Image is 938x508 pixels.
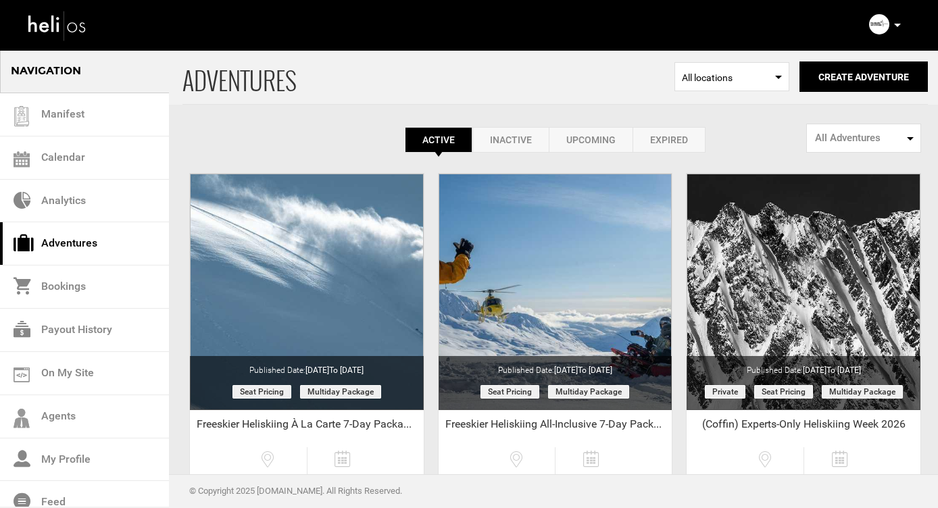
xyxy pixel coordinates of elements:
[633,127,706,153] a: Expired
[806,124,921,153] button: All Adventures
[754,385,813,399] span: Seat Pricing
[439,417,672,437] div: Freeskier Heliskiing All-Inclusive 7-Day Package - Early Season
[14,151,30,168] img: calendar.svg
[305,365,364,375] span: [DATE]
[27,7,88,43] img: heli-logo
[822,385,903,399] span: Multiday package
[190,356,424,376] div: Published Date:
[232,385,291,399] span: Seat Pricing
[472,127,549,153] a: Inactive
[803,365,861,375] span: [DATE]
[869,14,889,34] img: 2fc09df56263535bfffc428f72fcd4c8.png
[11,106,32,126] img: guest-list.svg
[682,71,782,84] span: All locations
[705,385,745,399] span: Private
[826,365,861,375] span: to [DATE]
[405,127,472,153] a: Active
[182,49,674,104] span: ADVENTURES
[687,417,920,437] div: (Coffin) Experts-Only Heliskiing Week 2026
[14,367,30,382] img: on_my_site.svg
[799,61,928,92] button: Create Adventure
[480,385,539,399] span: Seat Pricing
[548,385,629,399] span: Multiday package
[190,417,424,437] div: Freeskier Heliskiing À La Carte 7-Day Package - Early Season
[549,127,633,153] a: Upcoming
[674,62,789,91] span: Select box activate
[14,409,30,428] img: agents-icon.svg
[687,356,920,376] div: Published Date:
[554,365,612,375] span: [DATE]
[815,131,904,145] span: All Adventures
[300,385,381,399] span: Multiday package
[578,365,612,375] span: to [DATE]
[329,365,364,375] span: to [DATE]
[439,356,672,376] div: Published Date:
